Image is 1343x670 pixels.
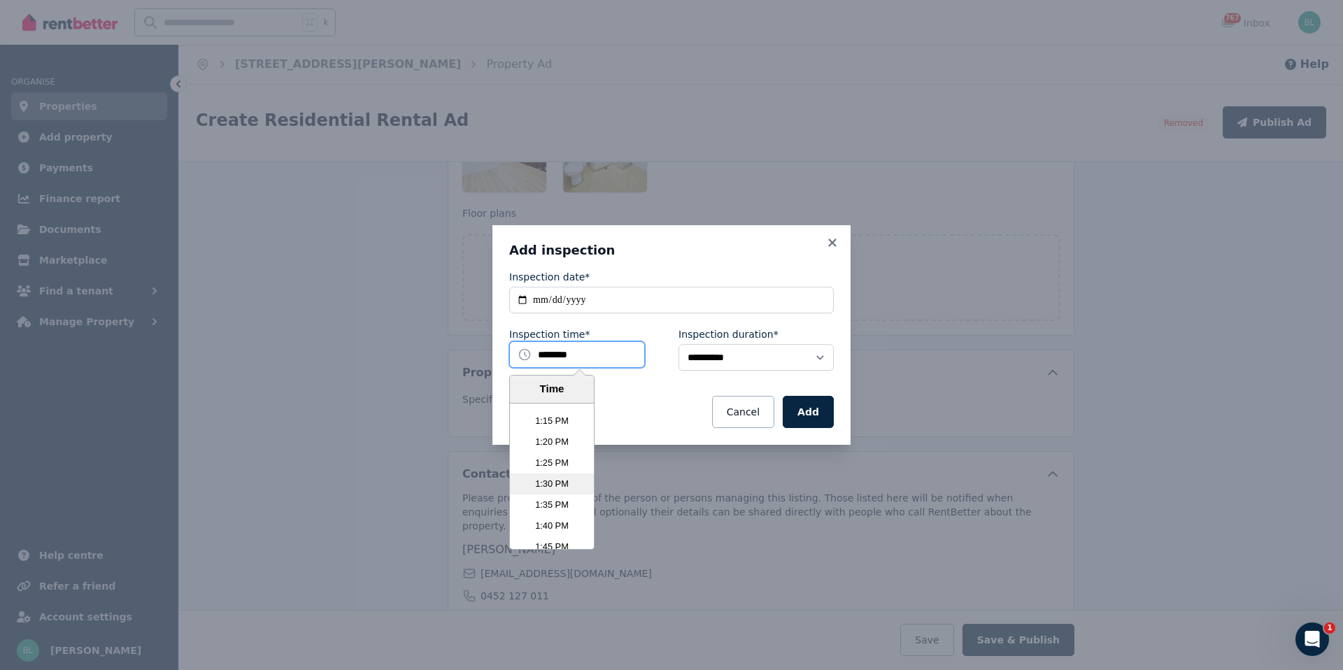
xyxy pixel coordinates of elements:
li: 1:35 PM [510,494,594,515]
ul: Time [510,404,594,550]
li: 1:15 PM [510,411,594,432]
div: Time [513,381,590,397]
button: Add [783,396,834,428]
span: 1 [1324,622,1335,634]
iframe: Intercom live chat [1295,622,1329,656]
li: 1:30 PM [510,473,594,494]
h3: Add inspection [509,242,834,259]
li: 1:20 PM [510,432,594,452]
label: Inspection duration* [678,327,779,341]
button: Cancel [712,396,774,428]
label: Inspection date* [509,270,590,284]
label: Inspection time* [509,327,590,341]
li: 1:40 PM [510,515,594,536]
li: 1:45 PM [510,536,594,557]
li: 1:25 PM [510,452,594,473]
